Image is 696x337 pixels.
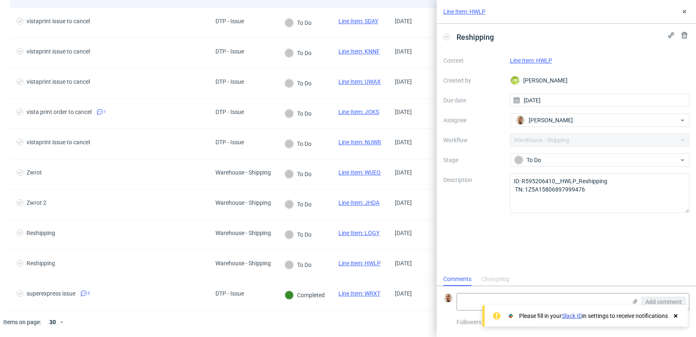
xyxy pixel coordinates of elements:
[285,170,312,179] div: To Do
[104,109,106,115] span: 1
[285,200,312,209] div: To Do
[443,273,471,286] div: Comments
[285,18,312,27] div: To Do
[395,139,412,145] span: [DATE]
[215,18,244,24] div: DTP - Issue
[507,312,515,320] img: Slack
[215,139,244,145] div: DTP - Issue
[215,78,244,85] div: DTP - Issue
[44,316,59,328] div: 30
[27,18,90,24] div: vistaprint issue to cancel
[27,109,92,115] div: vista print order to cancel
[529,116,573,124] span: [PERSON_NAME]
[338,109,379,115] a: Line Item: JOKS
[215,169,271,176] div: Warehouse - Shipping
[395,290,412,297] span: [DATE]
[285,79,312,88] div: To Do
[443,135,503,145] label: Workflow
[443,75,503,85] label: Created by
[395,78,412,85] span: [DATE]
[395,169,412,176] span: [DATE]
[215,109,244,115] div: DTP - Issue
[395,48,412,55] span: [DATE]
[395,18,412,24] span: [DATE]
[27,48,90,55] div: vistaprint issue to cancel
[444,294,452,302] img: Bartłomiej Leśniczuk
[519,312,668,320] div: Please fill in your in settings to receive notifications
[443,56,503,65] label: Context
[3,318,41,326] span: Items on page:
[285,291,325,300] div: Completed
[511,76,519,85] figcaption: JW
[285,109,312,118] div: To Do
[27,169,42,176] div: Zwrot
[395,260,412,267] span: [DATE]
[285,48,312,58] div: To Do
[215,290,244,297] div: DTP - Issue
[562,313,582,319] a: Slack ID
[510,74,690,87] div: [PERSON_NAME]
[338,199,379,206] a: Line Item: JHDA
[443,115,503,125] label: Assignee
[338,139,381,145] a: Line Item: NUWR
[215,230,271,236] div: Warehouse - Shipping
[285,260,312,269] div: To Do
[87,290,90,297] span: 5
[338,18,378,24] a: Line Item: SDAY
[481,273,509,286] div: Changelog
[27,260,55,267] div: Reshipping
[215,199,271,206] div: Warehouse - Shipping
[510,57,552,64] a: Line Item: HWLP
[338,78,381,85] a: Line Item: UWAX
[395,199,412,206] span: [DATE]
[457,319,481,325] span: Followers
[516,116,524,124] img: Bartłomiej Leśniczuk
[453,30,497,44] span: Reshipping
[443,155,503,165] label: Stage
[338,260,381,267] a: Line Item: HWLP
[285,230,312,239] div: To Do
[338,169,381,176] a: Line Item: WUEO
[27,230,55,236] div: Reshipping
[27,199,46,206] div: Zwrot 2
[27,78,90,85] div: vistaprint issue to cancel
[215,260,271,267] div: Warehouse - Shipping
[395,230,412,236] span: [DATE]
[338,230,379,236] a: Line Item: LQGY
[514,155,679,165] div: To Do
[443,95,503,105] label: Due date
[27,139,90,145] div: vistaprint issue to cancel
[510,173,690,213] textarea: ID: R595206410__HWLP_Reshipping TN: 1Z5A15806897999476
[338,290,380,297] a: Line Item: WRXT
[27,290,75,297] div: superexpress issue
[285,139,312,148] div: To Do
[338,48,380,55] a: Line Item: KNNF
[215,48,244,55] div: DTP - Issue
[443,175,503,211] label: Description
[443,7,486,16] a: Line Item: HWLP
[395,109,412,115] span: [DATE]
